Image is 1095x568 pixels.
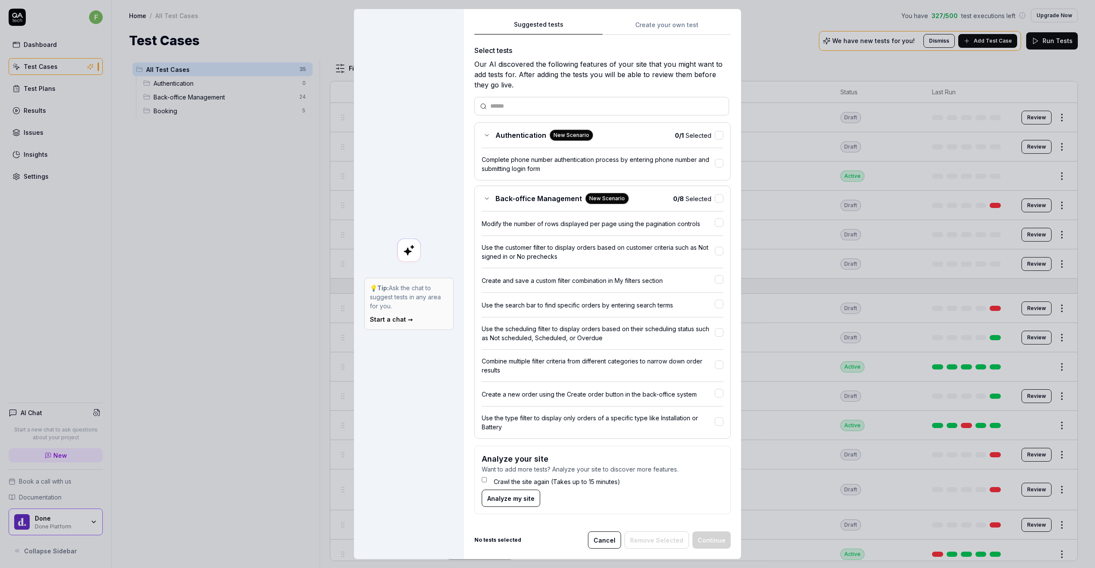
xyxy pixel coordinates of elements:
[482,301,715,310] div: Use the search bar to find specific orders by entering search terms
[588,531,621,549] button: Cancel
[692,531,731,549] button: Continue
[370,283,448,310] p: 💡 Ask the chat to suggest tests in any area for you.
[673,194,711,203] span: Selected
[482,453,723,465] h3: Analyze your site
[474,45,731,56] div: Select tests
[482,155,715,173] div: Complete phone number authentication process by entering phone number and submitting login form
[550,130,593,141] div: New Scenario
[495,130,546,140] span: Authentication
[482,413,715,431] div: Use the type filter to display only orders of a specific type like Installation or Battery
[482,390,715,399] div: Create a new order using the Create order button in the back-office system
[624,531,689,549] button: Remove Selected
[494,477,620,486] label: Crawl the site again (Takes up to 15 minutes)
[377,284,389,292] strong: Tip:
[370,316,413,323] a: Start a chat →
[474,536,521,544] b: No tests selected
[585,193,629,204] div: New Scenario
[495,193,582,204] span: Back-office Management
[474,59,731,90] div: Our AI discovered the following features of your site that you might want to add tests for. After...
[482,276,715,285] div: Create and save a custom filter combination in My filters section
[482,465,723,474] p: Want to add more tests? Analyze your site to discover more features.
[673,195,684,202] b: 0 / 8
[487,494,535,503] span: Analyze my site
[482,490,540,507] button: Analyze my site
[482,219,715,228] div: Modify the number of rows displayed per page using the pagination controls
[603,19,731,35] button: Create your own test
[482,243,715,261] div: Use the customer filter to display orders based on customer criteria such as Not signed in or No ...
[675,131,711,140] span: Selected
[474,19,603,35] button: Suggested tests
[675,132,684,139] b: 0 / 1
[482,357,715,375] div: Combine multiple filter criteria from different categories to narrow down order results
[482,324,715,342] div: Use the scheduling filter to display orders based on their scheduling status such as Not schedule...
